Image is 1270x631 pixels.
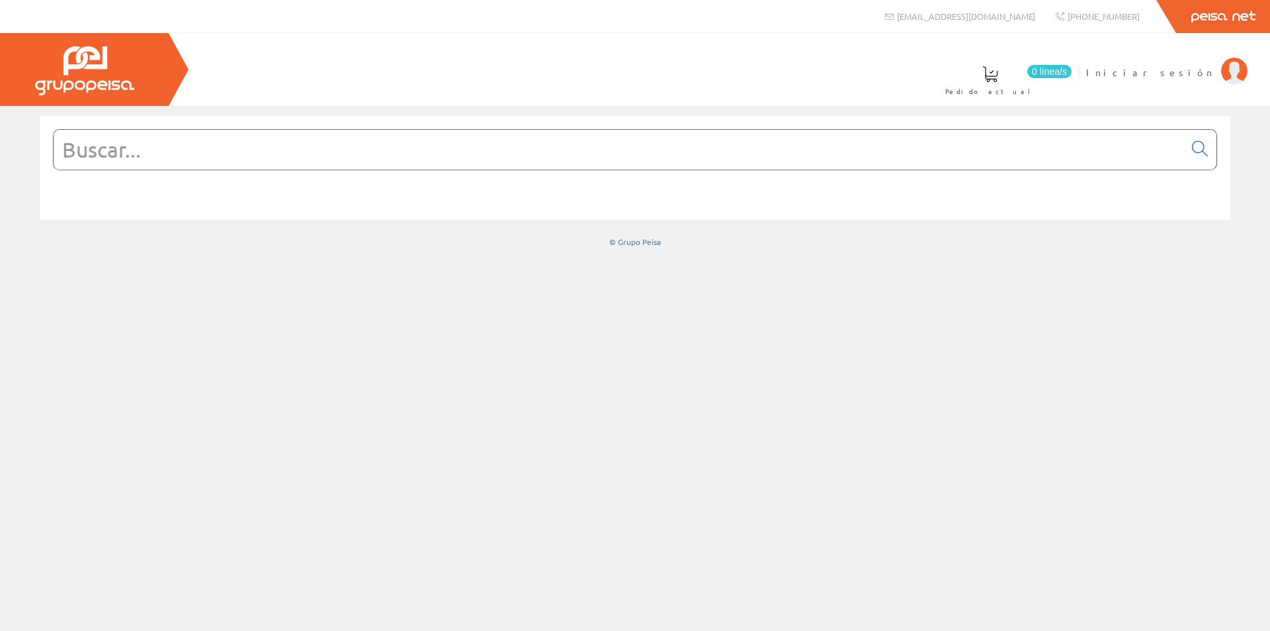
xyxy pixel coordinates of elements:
div: © Grupo Peisa [40,236,1230,248]
span: [PHONE_NUMBER] [1068,11,1140,22]
span: Iniciar sesión [1086,66,1214,79]
span: Pedido actual [945,85,1035,98]
a: Iniciar sesión [1086,55,1248,68]
input: Buscar... [54,130,1184,170]
span: [EMAIL_ADDRESS][DOMAIN_NAME] [897,11,1035,22]
img: Grupo Peisa [35,46,134,95]
span: 0 línea/s [1027,65,1072,78]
